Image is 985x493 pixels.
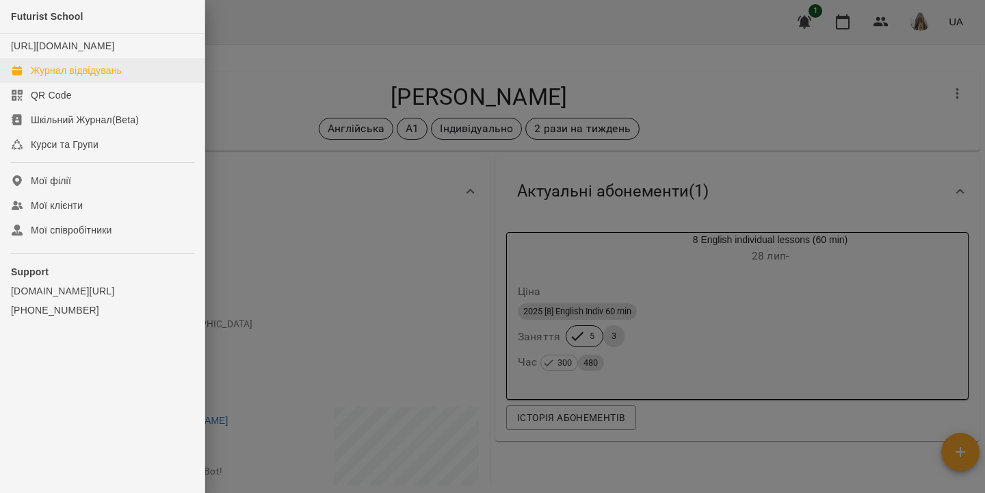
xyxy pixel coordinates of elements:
a: [DOMAIN_NAME][URL] [11,284,194,298]
a: [PHONE_NUMBER] [11,303,194,317]
div: Мої клієнти [31,199,83,212]
div: Мої співробітники [31,223,112,237]
div: Шкільний Журнал(Beta) [31,113,139,127]
a: [URL][DOMAIN_NAME] [11,40,114,51]
div: Журнал відвідувань [31,64,122,77]
div: Курси та Групи [31,138,98,151]
div: QR Code [31,88,72,102]
span: Futurist School [11,11,83,22]
div: Мої філії [31,174,71,188]
p: Support [11,265,194,279]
